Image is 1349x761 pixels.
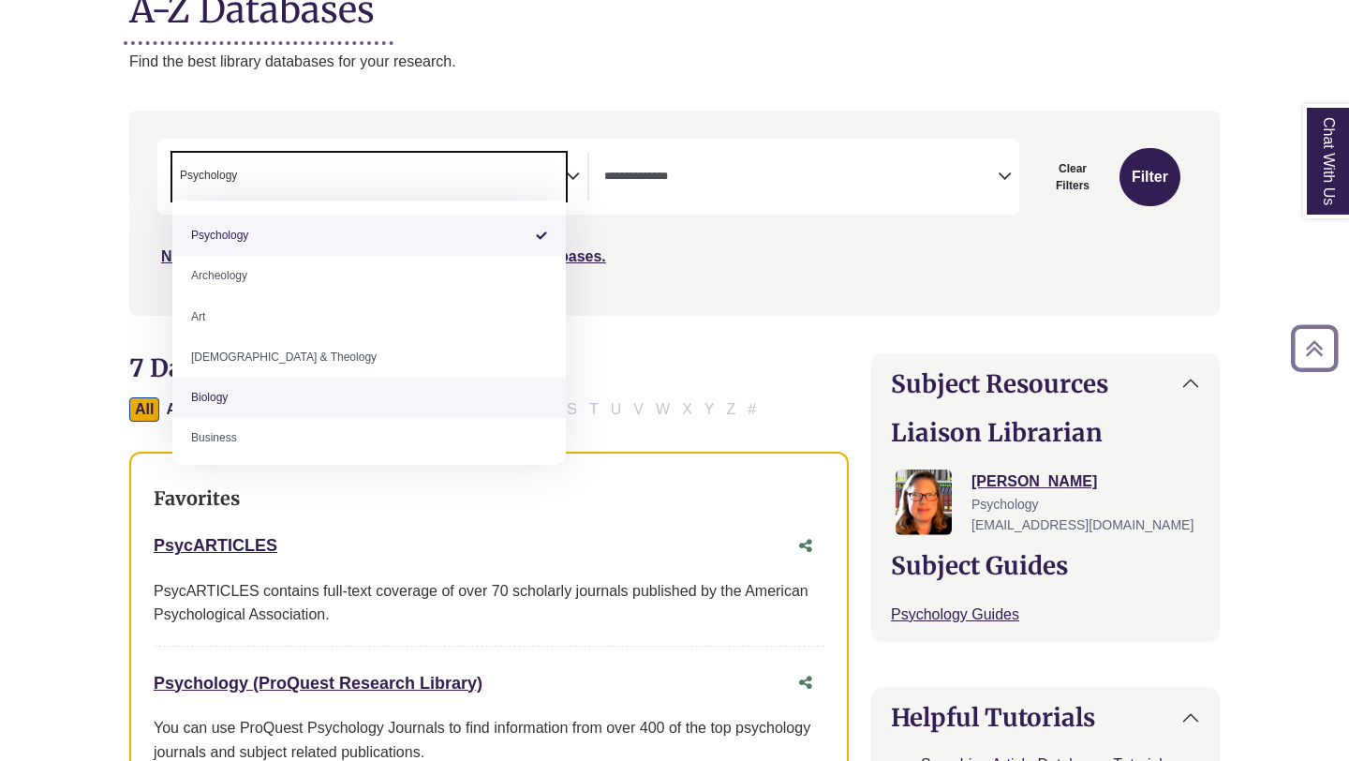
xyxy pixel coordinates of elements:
[129,111,1220,315] nav: Search filters
[604,171,998,186] textarea: Search
[172,337,566,378] li: [DEMOGRAPHIC_DATA] & Theology
[154,487,824,510] h3: Favorites
[872,354,1219,413] button: Subject Resources
[891,606,1019,622] a: Psychology Guides
[172,256,566,296] li: Archeology
[180,167,237,185] span: Psychology
[1119,148,1180,206] button: Submit for Search Results
[129,352,403,383] span: 7 Databases Found for:
[872,688,1219,747] button: Helpful Tutorials
[172,216,566,256] li: Psychology
[172,418,566,458] li: Business
[971,517,1193,532] span: [EMAIL_ADDRESS][DOMAIN_NAME]
[971,497,1039,512] span: Psychology
[1284,336,1344,361] a: Back to Top
[896,470,952,535] img: Jessica Moore
[787,529,824,564] button: Share this database
[172,167,237,185] li: Psychology
[154,674,482,693] a: Psychology (ProQuest Research Library)
[172,297,566,337] li: Art
[129,397,159,422] button: All
[154,579,824,627] div: PsycARTICLES contains full-text coverage of over 70 scholarly journals published by the American ...
[172,378,566,418] li: Biology
[971,473,1097,489] a: [PERSON_NAME]
[154,536,277,555] a: PsycARTICLES
[129,50,1220,74] p: Find the best library databases for your research.
[241,171,249,186] textarea: Search
[161,248,606,264] a: Not sure where to start? Check our Recommended Databases.
[891,418,1200,447] h2: Liaison Librarian
[787,665,824,701] button: Share this database
[1030,148,1115,206] button: Clear Filters
[891,551,1200,580] h2: Subject Guides
[129,400,763,416] div: Alpha-list to filter by first letter of database name
[160,397,183,422] button: Filter Results A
